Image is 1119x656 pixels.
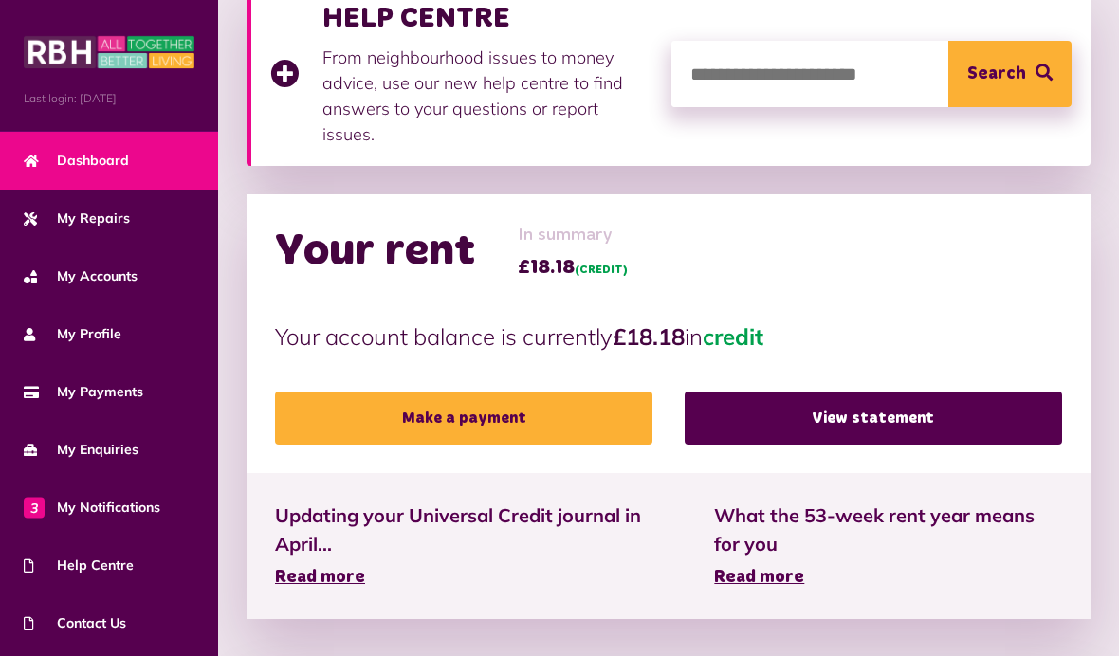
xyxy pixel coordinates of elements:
span: Read more [714,569,804,586]
a: View statement [685,392,1062,445]
span: In summary [518,223,628,248]
span: My Enquiries [24,440,138,460]
button: Search [948,41,1072,107]
span: Read more [275,569,365,586]
a: Updating your Universal Credit journal in April... Read more [275,501,657,591]
p: Your account balance is currently in [275,319,1062,354]
span: My Profile [24,324,121,344]
img: MyRBH [24,33,194,71]
span: £18.18 [518,253,628,282]
span: 3 [24,497,45,518]
span: My Payments [24,382,143,402]
p: From neighbourhood issues to money advice, use our new help centre to find answers to your questi... [322,45,652,147]
span: Search [967,41,1026,107]
span: My Notifications [24,498,160,518]
h3: HELP CENTRE [322,1,652,35]
span: Updating your Universal Credit journal in April... [275,501,657,558]
a: Make a payment [275,392,652,445]
h2: Your rent [275,225,475,280]
span: My Accounts [24,266,138,286]
strong: £18.18 [613,322,685,351]
span: credit [703,322,763,351]
a: What the 53-week rent year means for you Read more [714,501,1062,591]
span: Contact Us [24,613,126,633]
span: Dashboard [24,151,129,171]
span: (CREDIT) [575,264,628,276]
span: Last login: [DATE] [24,90,194,107]
span: Help Centre [24,556,134,575]
span: What the 53-week rent year means for you [714,501,1062,558]
span: My Repairs [24,209,130,228]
